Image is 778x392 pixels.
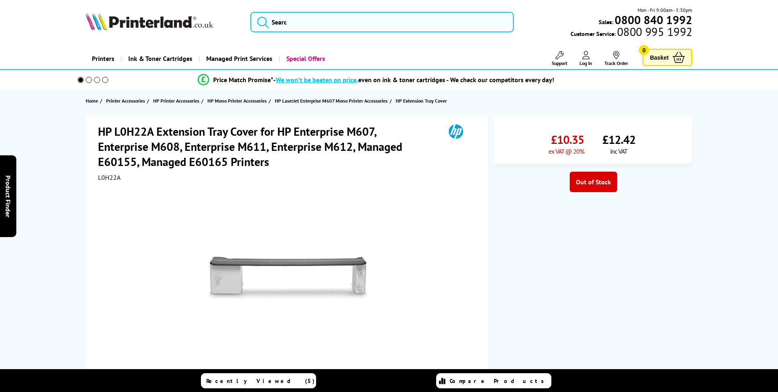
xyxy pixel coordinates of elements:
[250,12,514,32] input: Searc
[208,198,368,358] img: HP L0H22A Extension Tray Cover
[106,96,145,105] span: Printer Accessories
[602,132,635,147] span: £12.42
[86,12,241,32] a: Printerland Logo
[450,377,548,385] span: Compare Products
[580,60,592,66] span: Log In
[616,28,692,36] span: 0800 995 1992
[275,96,388,105] span: HP LaserJet Enterprise M607 Mono Printer Accessories
[98,124,437,169] h1: HP L0H22A Extension Tray Cover for HP Enterprise M607, Enterprise M608, Enterprise M611, Enterpri...
[67,73,686,87] li: modal_Promise
[207,96,269,105] a: HP Mono Printer Accessories
[201,373,316,388] a: Recently Viewed (5)
[273,76,554,84] div: - even on ink & toner cartridges - We check our competitors every day!
[570,172,617,192] div: Out of Stock
[639,45,649,55] span: 0
[86,12,213,30] img: Printerland Logo
[638,6,692,14] span: Mon - Fri 9:00am - 5:30pm
[279,48,331,69] a: Special Offers
[86,48,120,69] a: Printers
[4,175,12,217] span: Product Finder
[98,173,120,181] span: L0H22A
[551,132,584,147] span: £10.35
[86,96,98,105] span: Home
[276,76,358,84] span: We won’t be beaten on price,
[153,96,199,105] span: HP Printer Accessories
[650,52,669,63] span: Basket
[437,124,475,139] img: HP
[610,147,627,155] span: inc VAT
[615,12,692,27] b: 0800 840 1992
[213,76,273,84] span: Price Match Promise*
[436,373,551,388] a: Compare Products
[106,96,147,105] a: Printer Accessories
[396,98,447,104] span: HP Extension Tray Cover
[207,96,267,105] span: HP Mono Printer Accessories
[198,48,279,69] a: Managed Print Services
[599,18,613,26] span: Sales:
[571,28,692,38] span: Customer Service:
[548,147,584,155] span: ex VAT @ 20%
[552,60,567,66] span: Support
[580,51,592,66] a: Log In
[642,49,692,66] a: Basket 0
[613,16,692,24] a: 0800 840 1992
[128,48,192,69] span: Ink & Toner Cartridges
[153,96,201,105] a: HP Printer Accessories
[552,51,567,66] a: Support
[86,96,100,105] a: Home
[275,96,390,105] a: HP LaserJet Enterprise M607 Mono Printer Accessories
[120,48,198,69] a: Ink & Toner Cartridges
[604,51,628,66] a: Track Order
[206,377,315,385] span: Recently Viewed (5)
